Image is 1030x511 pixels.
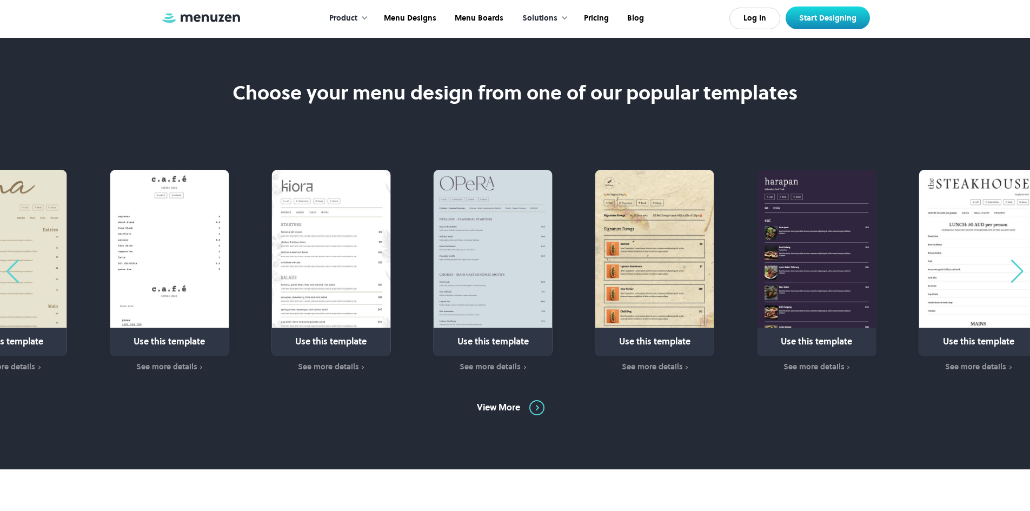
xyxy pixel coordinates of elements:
div: See more details [622,362,683,371]
div: See more details [460,362,521,371]
a: Use this template [110,170,229,356]
div: Solutions [511,2,574,35]
div: Product [329,12,357,24]
div: 21 / 31 [110,170,250,373]
a: Log In [729,8,780,29]
div: Next slide [1010,260,1025,283]
a: See more details [595,361,714,373]
div: 25 / 31 [757,170,897,373]
div: 24 / 31 [595,170,735,373]
a: Menu Boards [444,2,511,35]
div: Product [318,2,374,35]
a: Use this template [271,170,390,356]
h2: Choose your menu design from one of our popular templates [206,81,824,105]
div: Previous slide [5,260,20,283]
div: Solutions [522,12,557,24]
a: See more details [434,361,553,373]
a: Use this template [434,170,553,356]
a: Use this template [595,170,714,356]
div: 22 / 31 [271,170,411,373]
div: See more details [298,362,359,371]
a: Pricing [574,2,617,35]
div: See more details [783,362,845,371]
a: Use this template [757,170,876,356]
a: See more details [271,361,390,373]
a: Start Designing [786,6,870,29]
div: See more details [136,362,197,371]
a: Menu Designs [374,2,444,35]
div: 23 / 31 [434,170,574,373]
a: View More [477,400,554,415]
div: See more details [945,362,1006,371]
div: View More [477,402,520,414]
a: Blog [617,2,652,35]
a: See more details [110,361,229,373]
a: See more details [757,361,876,373]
